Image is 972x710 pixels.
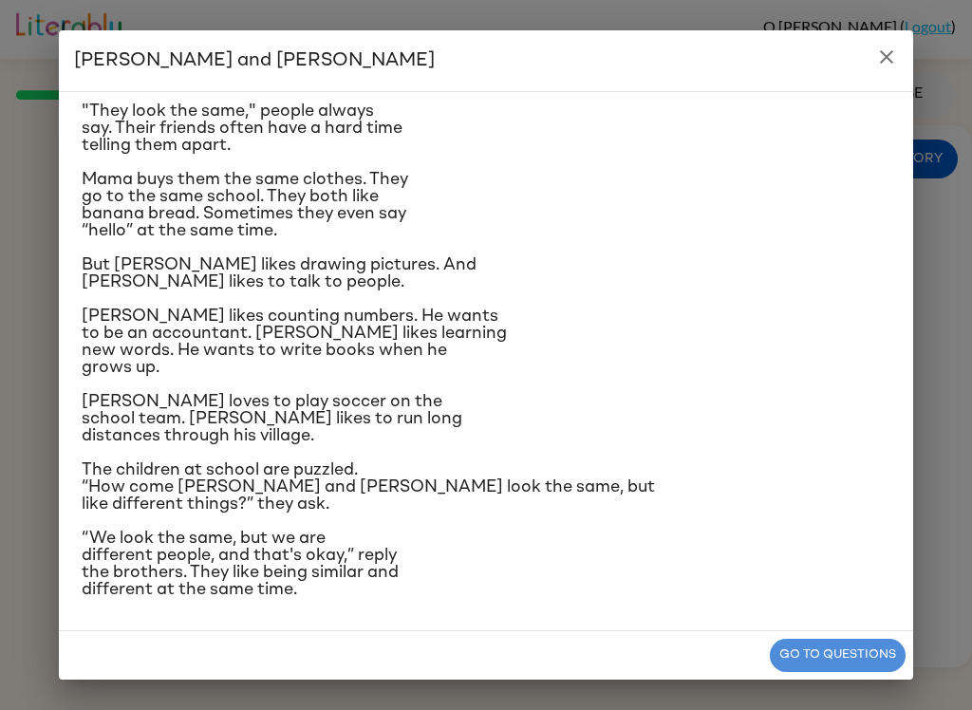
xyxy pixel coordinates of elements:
[868,38,906,76] button: close
[82,461,655,513] span: The children at school are puzzled. “How come [PERSON_NAME] and [PERSON_NAME] look the same, but ...
[82,393,462,444] span: [PERSON_NAME] loves to play soccer on the school team. [PERSON_NAME] likes to run long distances ...
[59,30,913,91] h2: [PERSON_NAME] and [PERSON_NAME]
[82,103,402,154] span: "They look the same," people always say. Their friends often have a hard time telling them apart.
[770,639,906,672] button: Go to questions
[82,171,408,239] span: Mama buys them the same clothes. They go to the same school. They both like banana bread. Sometim...
[82,530,399,598] span: “We look the same, but we are different people, and that's okay,” reply the brothers. They like b...
[82,308,507,376] span: [PERSON_NAME] likes counting numbers. He wants to be an accountant. [PERSON_NAME] likes learning ...
[82,256,477,290] span: But [PERSON_NAME] likes drawing pictures. And [PERSON_NAME] likes to talk to people.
